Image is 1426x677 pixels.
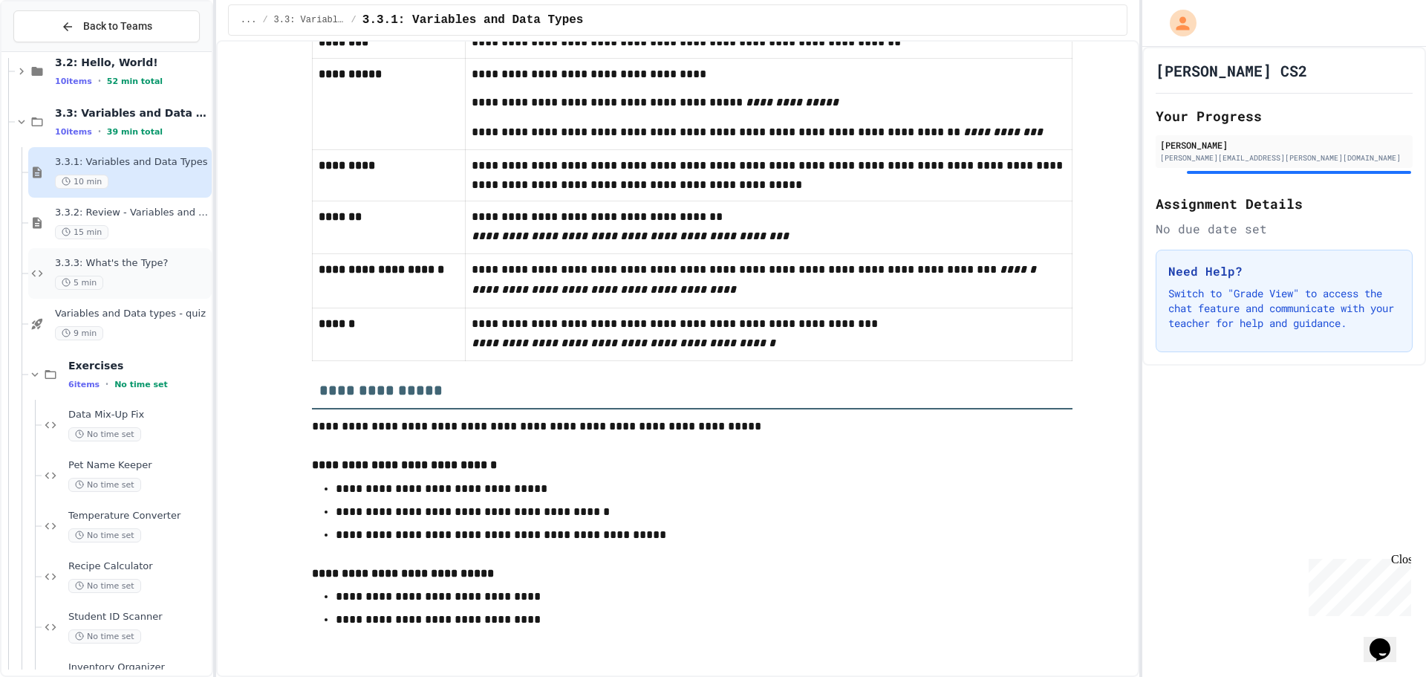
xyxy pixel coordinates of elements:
[274,14,345,26] span: 3.3: Variables and Data Types
[1156,193,1413,214] h2: Assignment Details
[55,127,92,137] span: 10 items
[68,459,209,472] span: Pet Name Keeper
[68,478,141,492] span: No time set
[68,579,141,593] span: No time set
[1154,6,1200,40] div: My Account
[107,77,163,86] span: 52 min total
[351,14,356,26] span: /
[68,560,209,573] span: Recipe Calculator
[1160,152,1408,163] div: [PERSON_NAME][EMAIL_ADDRESS][PERSON_NAME][DOMAIN_NAME]
[68,380,100,389] span: 6 items
[55,56,209,69] span: 3.2: Hello, World!
[1160,138,1408,152] div: [PERSON_NAME]
[83,19,152,34] span: Back to Teams
[55,207,209,219] span: 3.3.2: Review - Variables and Data Types
[262,14,267,26] span: /
[55,106,209,120] span: 3.3: Variables and Data Types
[1156,60,1307,81] h1: [PERSON_NAME] CS2
[1168,262,1400,280] h3: Need Help?
[241,14,257,26] span: ...
[55,175,108,189] span: 10 min
[98,75,101,87] span: •
[1156,106,1413,126] h2: Your Progress
[114,380,168,389] span: No time set
[1364,618,1411,662] iframe: chat widget
[55,156,209,169] span: 3.3.1: Variables and Data Types
[55,257,209,270] span: 3.3.3: What's the Type?
[1168,286,1400,331] p: Switch to "Grade View" to access the chat feature and communicate with your teacher for help and ...
[55,77,92,86] span: 10 items
[55,276,103,290] span: 5 min
[55,225,108,239] span: 15 min
[362,11,584,29] span: 3.3.1: Variables and Data Types
[1303,553,1411,616] iframe: chat widget
[68,427,141,441] span: No time set
[68,510,209,522] span: Temperature Converter
[68,528,141,542] span: No time set
[68,359,209,372] span: Exercises
[6,6,102,94] div: Chat with us now!Close
[68,661,209,674] span: Inventory Organizer
[55,308,209,320] span: Variables and Data types - quiz
[105,378,108,390] span: •
[107,127,163,137] span: 39 min total
[68,629,141,644] span: No time set
[55,326,103,340] span: 9 min
[98,126,101,137] span: •
[68,611,209,623] span: Student ID Scanner
[68,409,209,421] span: Data Mix-Up Fix
[1156,220,1413,238] div: No due date set
[13,10,200,42] button: Back to Teams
